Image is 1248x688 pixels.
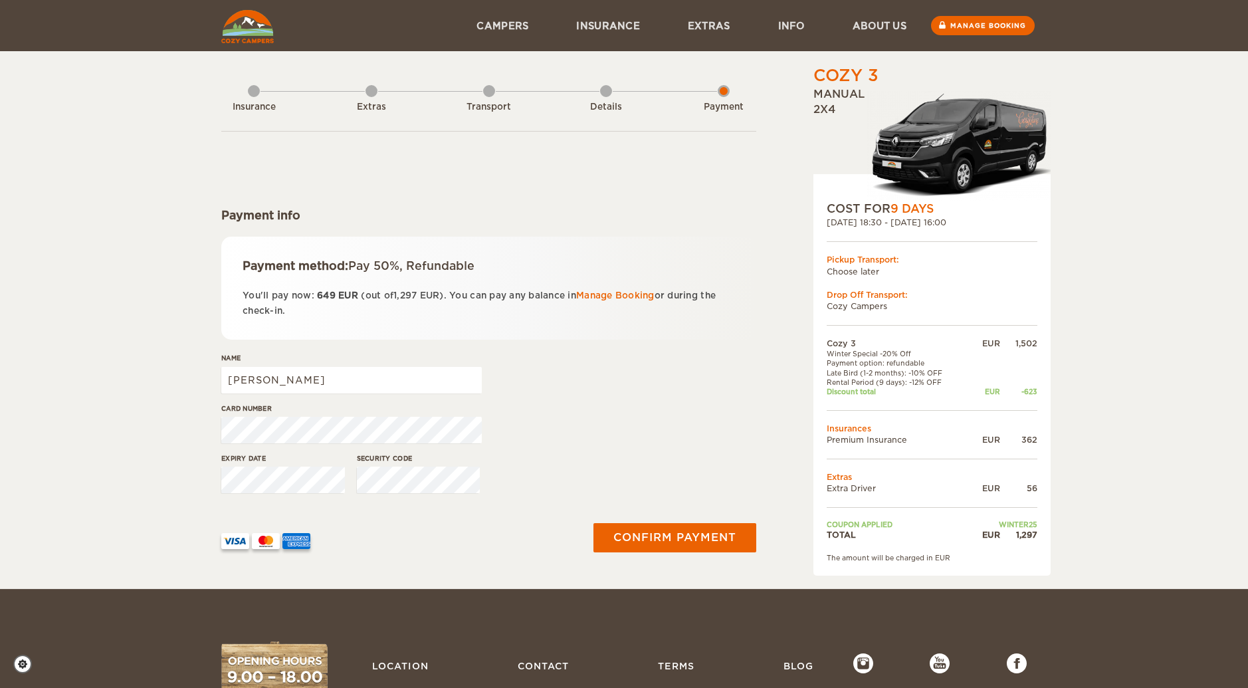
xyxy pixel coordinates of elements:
td: Rental Period (9 days): -12% OFF [827,378,970,387]
div: Details [570,101,643,114]
div: Cozy 3 [813,64,879,87]
div: 56 [1000,483,1037,494]
td: Extra Driver [827,483,970,494]
div: [DATE] 18:30 - [DATE] 16:00 [827,217,1037,228]
span: 1,297 [393,290,417,300]
td: Choose later [827,266,1037,277]
div: Payment info [221,207,756,223]
label: Expiry date [221,453,345,463]
img: VISA [221,533,249,549]
label: Card number [221,403,482,413]
td: Extras [827,471,1037,483]
div: EUR [970,338,1000,349]
div: EUR [970,483,1000,494]
a: Terms [651,653,701,679]
td: TOTAL [827,529,970,540]
div: The amount will be charged in EUR [827,553,1037,562]
div: Payment method: [243,258,735,274]
span: EUR [338,290,358,300]
a: Manage booking [931,16,1035,35]
div: Pickup Transport: [827,254,1037,265]
img: Langur-m-c-logo-2.png [867,91,1051,201]
td: Insurances [827,423,1037,434]
td: Winter Special -20% Off [827,349,970,358]
td: Coupon applied [827,520,970,529]
td: Cozy Campers [827,300,1037,312]
img: Cozy Campers [221,10,274,43]
p: You'll pay now: (out of ). You can pay any balance in or during the check-in. [243,288,735,319]
img: AMEX [282,533,310,549]
td: Payment option: refundable [827,358,970,368]
div: EUR [970,387,1000,396]
div: Extras [335,101,408,114]
button: Confirm payment [593,523,756,552]
span: EUR [420,290,440,300]
td: WINTER25 [970,520,1037,529]
span: Pay 50%, Refundable [348,259,474,273]
div: Insurance [217,101,290,114]
td: Discount total [827,387,970,396]
div: COST FOR [827,201,1037,217]
div: EUR [970,529,1000,540]
span: 649 [317,290,336,300]
div: Transport [453,101,526,114]
div: EUR [970,434,1000,445]
a: Contact [511,653,575,679]
td: Premium Insurance [827,434,970,445]
td: Late Bird (1-2 months): -10% OFF [827,368,970,378]
div: 1,297 [1000,529,1037,540]
td: Cozy 3 [827,338,970,349]
a: Cookie settings [13,655,41,673]
a: Blog [777,653,820,679]
div: Payment [687,101,760,114]
label: Name [221,353,482,363]
div: Drop Off Transport: [827,289,1037,300]
a: Manage Booking [576,290,655,300]
div: 362 [1000,434,1037,445]
div: Manual 2x4 [813,87,1051,201]
img: mastercard [252,533,280,549]
div: -623 [1000,387,1037,396]
a: Location [365,653,435,679]
label: Security code [357,453,480,463]
div: 1,502 [1000,338,1037,349]
span: 9 Days [890,202,934,215]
